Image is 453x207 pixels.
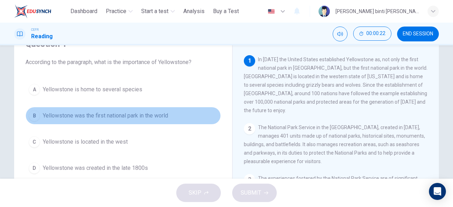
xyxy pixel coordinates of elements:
[14,4,68,18] a: ELTC logo
[319,6,330,17] img: Profile picture
[244,57,428,113] span: In [DATE] the United States established Yellowstone as, not only the first national park in [GEOG...
[29,110,40,121] div: B
[31,27,39,32] span: CEFR
[183,7,205,16] span: Analysis
[397,27,439,41] button: END SESSION
[25,159,221,177] button: DYellowstone was created in the late 1800s
[336,7,419,16] div: [PERSON_NAME] binti [PERSON_NAME]
[267,9,276,14] img: en
[353,27,391,41] button: 00:00:22
[244,174,255,185] div: 3
[180,5,207,18] button: Analysis
[244,55,255,67] div: 1
[429,183,446,200] div: Open Intercom Messenger
[25,107,221,125] button: BYellowstone was the first national park in the world
[29,136,40,148] div: C
[43,111,168,120] span: Yellowstone was the first national park in the world
[103,5,136,18] button: Practice
[244,123,255,134] div: 2
[70,7,97,16] span: Dashboard
[210,5,242,18] button: Buy a Test
[68,5,100,18] button: Dashboard
[43,138,128,146] span: Yellowstone is located in the west
[43,164,148,172] span: Yellowstone was created in the late 1800s
[43,85,142,94] span: Yellowstone is home to several species
[333,27,348,41] div: Mute
[141,7,168,16] span: Start a test
[366,31,385,36] span: 00:00:22
[25,58,221,67] span: According to the paragraph, what is the importance of Yellowstone?
[106,7,126,16] span: Practice
[14,4,51,18] img: ELTC logo
[25,81,221,98] button: AYellowstone is home to several species
[31,32,53,41] h1: Reading
[25,133,221,151] button: CYellowstone is located in the west
[213,7,239,16] span: Buy a Test
[403,31,433,37] span: END SESSION
[29,84,40,95] div: A
[353,27,391,41] div: Hide
[244,125,425,164] span: The National Park Service in the [GEOGRAPHIC_DATA], created in [DATE], manages 401 units made up ...
[138,5,178,18] button: Start a test
[29,162,40,174] div: D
